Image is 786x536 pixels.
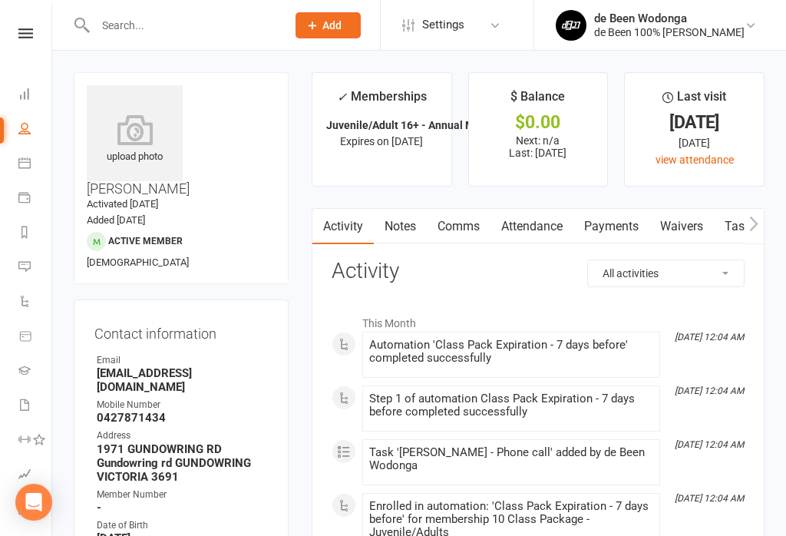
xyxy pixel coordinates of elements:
i: [DATE] 12:04 AM [675,332,744,342]
a: Activity [312,209,374,244]
img: thumb_image1710905826.png [556,10,586,41]
input: Search... [91,15,276,36]
span: [DEMOGRAPHIC_DATA] [87,256,189,268]
div: Open Intercom Messenger [15,484,52,521]
div: upload photo [87,114,183,165]
a: Reports [18,217,53,251]
strong: Juvenile/Adult 16+ - Annual Membership [326,119,527,131]
div: $ Balance [510,87,565,114]
div: Task '[PERSON_NAME] - Phone call' added by de Been Wodonga [369,446,653,472]
strong: - [97,501,268,514]
a: Payments [573,209,649,244]
i: [DATE] 12:04 AM [675,439,744,450]
strong: [EMAIL_ADDRESS][DOMAIN_NAME] [97,366,268,394]
div: Step 1 of automation Class Pack Expiration - 7 days before completed successfully [369,392,653,419]
a: Attendance [490,209,573,244]
div: Date of Birth [97,518,268,533]
a: Dashboard [18,78,53,113]
div: Last visit [662,87,726,114]
div: Mobile Number [97,398,268,412]
div: Member Number [97,488,268,502]
div: [DATE] [639,114,750,131]
a: Notes [374,209,427,244]
li: This Month [332,307,745,332]
span: Active member [108,236,183,246]
div: Email [97,353,268,368]
a: Waivers [649,209,714,244]
button: Add [296,12,361,38]
div: Memberships [337,87,427,115]
div: de Been Wodonga [594,12,745,25]
a: Assessments [18,458,53,493]
strong: 1971 GUNDOWRING RD Gundowring rd GUNDOWRING VICTORIA 3691 [97,442,268,484]
a: Tasks [714,209,768,244]
a: People [18,113,53,147]
a: Comms [427,209,490,244]
strong: 0427871434 [97,411,268,425]
time: Added [DATE] [87,214,145,226]
h3: Contact information [94,320,268,342]
span: Add [322,19,342,31]
h3: Activity [332,260,745,283]
a: view attendance [656,154,734,166]
div: de Been 100% [PERSON_NAME] [594,25,745,39]
h3: [PERSON_NAME] [87,85,276,197]
time: Activated [DATE] [87,198,158,210]
a: Product Sales [18,320,53,355]
span: Expires on [DATE] [340,135,423,147]
i: [DATE] 12:04 AM [675,493,744,504]
a: Calendar [18,147,53,182]
a: Payments [18,182,53,217]
div: [DATE] [639,134,750,151]
div: $0.00 [483,114,594,131]
p: Next: n/a Last: [DATE] [483,134,594,159]
span: Settings [422,8,464,42]
div: Automation 'Class Pack Expiration - 7 days before' completed successfully [369,339,653,365]
i: ✓ [337,90,347,104]
div: Address [97,428,268,443]
i: [DATE] 12:04 AM [675,385,744,396]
